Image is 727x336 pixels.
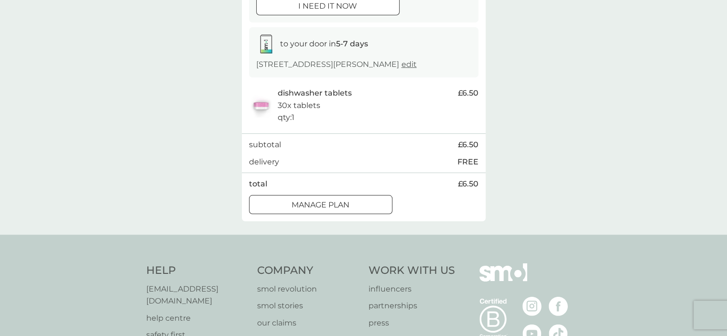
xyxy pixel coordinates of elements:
[369,300,455,312] a: partnerships
[257,317,359,329] a: our claims
[336,39,368,48] strong: 5-7 days
[146,312,248,325] a: help centre
[292,199,349,211] p: Manage plan
[522,297,542,316] img: visit the smol Instagram page
[249,195,392,214] button: Manage plan
[278,87,352,99] p: dishwasher tablets
[146,283,248,307] a: [EMAIL_ADDRESS][DOMAIN_NAME]
[457,156,478,168] p: FREE
[278,111,294,124] p: qty : 1
[249,156,279,168] p: delivery
[369,317,455,329] a: press
[257,263,359,278] h4: Company
[458,87,478,99] span: £6.50
[549,297,568,316] img: visit the smol Facebook page
[256,58,417,71] p: [STREET_ADDRESS][PERSON_NAME]
[249,139,281,151] p: subtotal
[369,283,455,295] a: influencers
[249,178,267,190] p: total
[458,139,478,151] span: £6.50
[479,263,527,296] img: smol
[278,99,320,112] p: 30x tablets
[280,39,368,48] span: to your door in
[401,60,417,69] a: edit
[369,263,455,278] h4: Work With Us
[146,263,248,278] h4: Help
[257,300,359,312] a: smol stories
[458,178,478,190] span: £6.50
[257,283,359,295] a: smol revolution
